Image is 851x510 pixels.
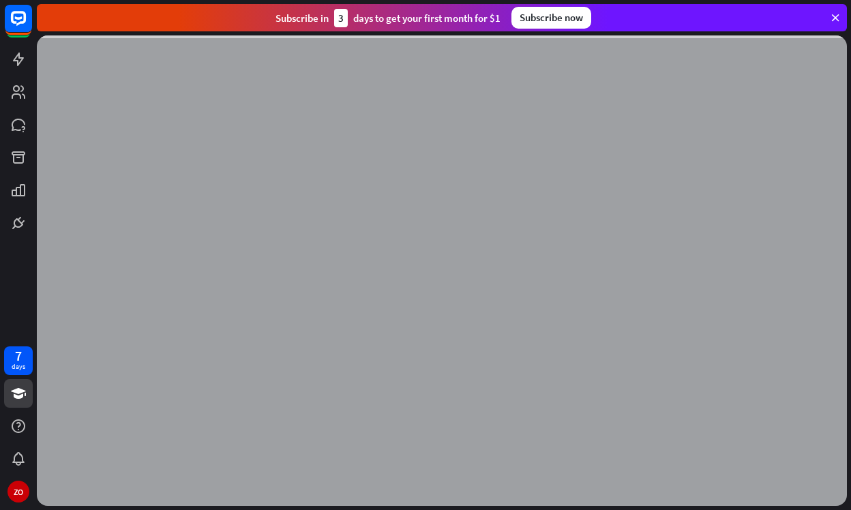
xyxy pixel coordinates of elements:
[8,481,29,502] div: ZO
[4,346,33,375] a: 7 days
[511,7,591,29] div: Subscribe now
[12,362,25,372] div: days
[275,9,501,27] div: Subscribe in days to get your first month for $1
[334,9,348,27] div: 3
[15,350,22,362] div: 7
